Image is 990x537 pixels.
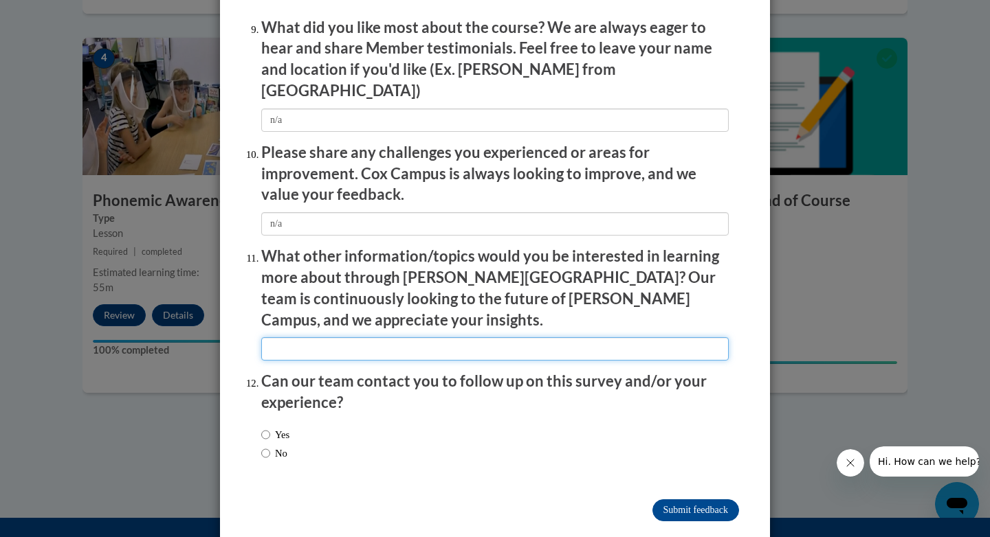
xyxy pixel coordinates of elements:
[261,246,729,330] p: What other information/topics would you be interested in learning more about through [PERSON_NAME...
[261,446,270,461] input: No
[261,446,287,461] label: No
[261,427,289,442] label: Yes
[8,10,111,21] span: Hi. How can we help?
[261,17,729,102] p: What did you like most about the course? We are always eager to hear and share Member testimonial...
[261,371,729,413] p: Can our team contact you to follow up on this survey and/or your experience?
[261,427,270,442] input: Yes
[652,499,739,521] input: Submit feedback
[837,449,864,477] iframe: Close message
[870,446,979,477] iframe: Message from company
[261,142,729,205] p: Please share any challenges you experienced or areas for improvement. Cox Campus is always lookin...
